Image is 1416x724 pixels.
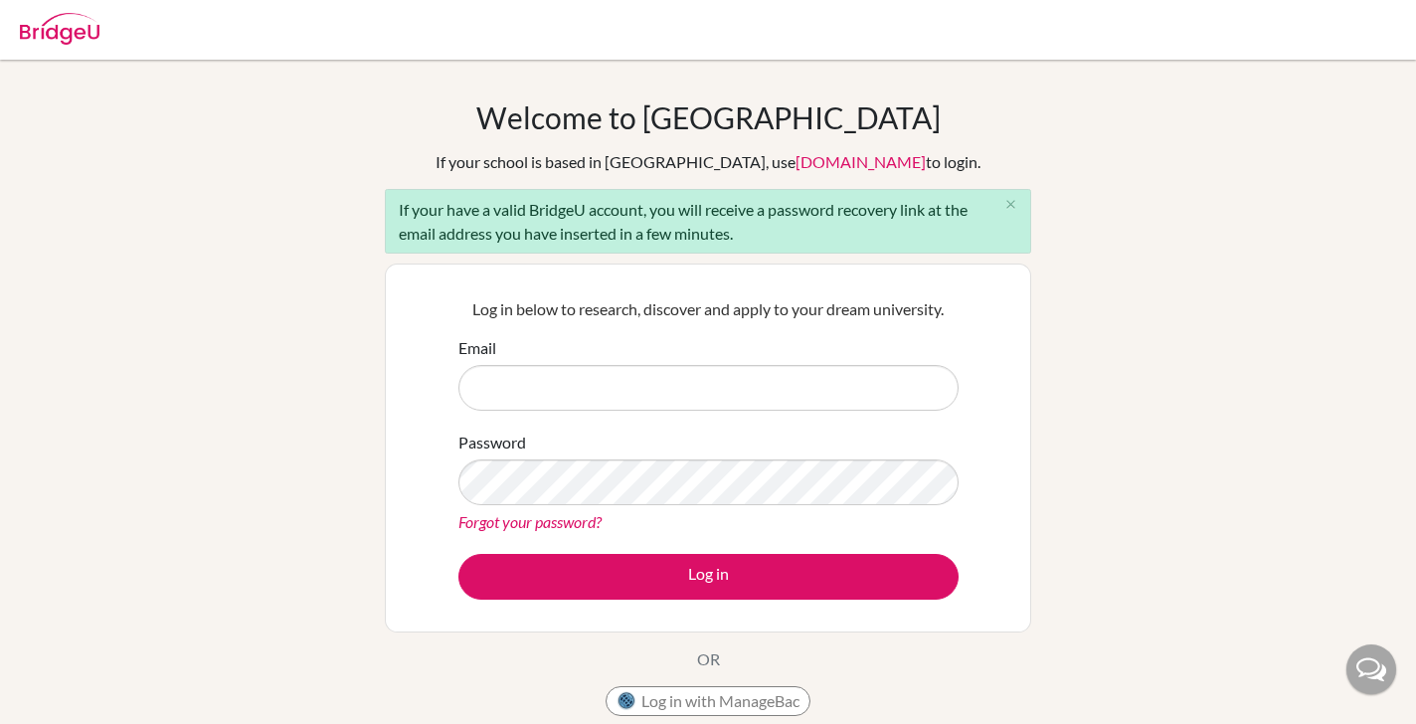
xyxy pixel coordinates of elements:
div: If your school is based in [GEOGRAPHIC_DATA], use to login. [436,150,980,174]
button: Log in [458,554,959,600]
a: Forgot your password? [458,512,602,531]
a: [DOMAIN_NAME] [796,152,926,171]
button: Log in with ManageBac [606,686,810,716]
p: OR [697,647,720,671]
i: close [1003,197,1018,212]
div: If your have a valid BridgeU account, you will receive a password recovery link at the email addr... [385,189,1031,254]
label: Password [458,431,526,454]
img: Bridge-U [20,13,99,45]
label: Email [458,336,496,360]
h1: Welcome to [GEOGRAPHIC_DATA] [476,99,941,135]
button: Close [990,190,1030,220]
p: Log in below to research, discover and apply to your dream university. [458,297,959,321]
